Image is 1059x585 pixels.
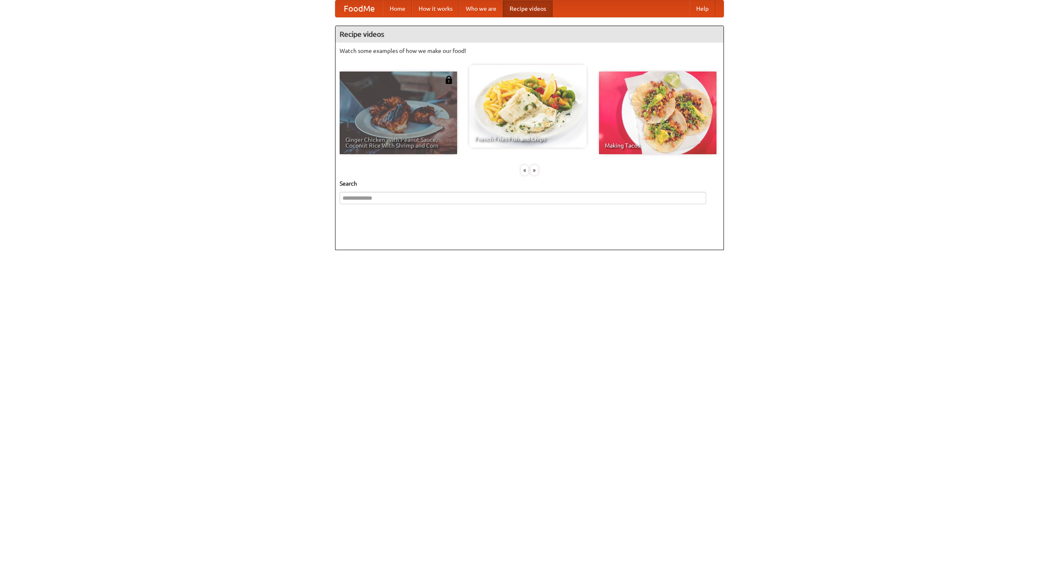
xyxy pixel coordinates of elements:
img: 483408.png [445,76,453,84]
a: Help [690,0,715,17]
span: Making Tacos [605,143,711,148]
a: French Fries Fish and Chips [469,65,587,148]
a: Making Tacos [599,72,716,154]
a: FoodMe [335,0,383,17]
h5: Search [340,179,719,188]
span: French Fries Fish and Chips [475,136,581,142]
div: » [531,165,538,175]
a: How it works [412,0,459,17]
div: « [521,165,528,175]
p: Watch some examples of how we make our food! [340,47,719,55]
a: Recipe videos [503,0,553,17]
h4: Recipe videos [335,26,724,43]
a: Who we are [459,0,503,17]
a: Home [383,0,412,17]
